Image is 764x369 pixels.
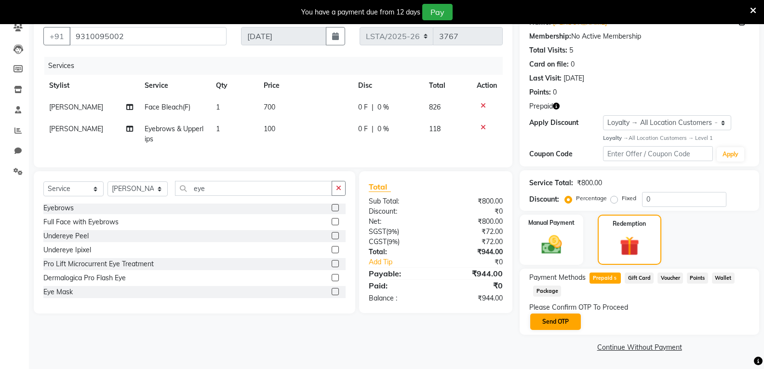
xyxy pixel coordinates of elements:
div: ₹800.00 [436,217,510,227]
span: 118 [429,124,441,133]
div: ₹72.00 [436,237,510,247]
div: 0 [553,87,557,97]
span: 5 [613,276,618,282]
th: Action [471,75,503,96]
div: Card on file: [529,59,569,69]
span: 700 [264,103,275,111]
strong: Loyalty → [603,135,629,141]
div: ₹800.00 [436,196,510,206]
span: 826 [429,103,441,111]
div: ₹0 [448,257,510,267]
div: Payable: [362,268,436,279]
span: Face Bleach(F) [145,103,190,111]
button: +91 [43,27,70,45]
div: Paid: [362,280,436,291]
span: 9% [388,228,397,235]
span: Voucher [657,273,683,284]
label: Redemption [613,219,646,228]
span: Payment Methods [529,273,586,283]
th: Service [139,75,210,96]
div: You have a payment due from 12 days [301,7,420,17]
div: Net: [362,217,436,227]
div: Points: [529,87,551,97]
div: ₹944.00 [436,268,510,279]
th: Price [258,75,352,96]
div: Sub Total: [362,196,436,206]
a: Add Tip [362,257,448,267]
div: Last Visit: [529,73,562,83]
div: Apply Discount [529,118,603,128]
div: Undereye Peel [43,231,89,241]
a: Continue Without Payment [522,342,757,353]
span: 100 [264,124,275,133]
img: _cash.svg [535,233,568,257]
span: SGST [369,227,386,236]
span: 1 [216,124,220,133]
span: Points [687,273,708,284]
div: Discount: [529,194,559,205]
div: Service Total: [529,178,573,188]
div: Membership: [529,31,571,41]
div: No Active Membership [529,31,750,41]
th: Stylist [43,75,139,96]
span: 0 % [377,124,389,134]
span: Gift Card [625,273,654,284]
span: 0 % [377,102,389,112]
div: ₹72.00 [436,227,510,237]
label: Percentage [576,194,607,203]
th: Total [423,75,471,96]
span: Eyebrows & Upperlips [145,124,203,143]
span: 0 F [358,102,368,112]
div: Coupon Code [529,149,603,159]
div: ₹800.00 [577,178,602,188]
div: Undereye Ipixel [43,245,91,255]
div: Total Visits: [529,45,567,55]
span: Total [369,182,391,192]
div: Full Face with Eyebrows [43,217,119,227]
div: ₹944.00 [436,247,510,257]
input: Search or Scan [175,181,332,196]
div: 0 [571,59,575,69]
div: 5 [569,45,573,55]
div: ₹0 [436,206,510,217]
div: Balance : [362,293,436,303]
div: ( ) [362,237,436,247]
button: Pay [422,4,453,20]
div: ( ) [362,227,436,237]
span: 1 [216,103,220,111]
label: Manual Payment [528,219,575,227]
div: Total: [362,247,436,257]
span: CGST [369,237,387,246]
img: _gift.svg [614,234,645,258]
span: | [372,102,374,112]
div: Dermalogica Pro Flash Eye [43,273,126,283]
div: ₹0 [436,280,510,291]
button: Send OTP [530,314,581,330]
th: Qty [210,75,258,96]
button: Apply [717,147,744,162]
div: Eyebrows [43,203,74,213]
span: 0 F [358,124,368,134]
span: [PERSON_NAME] [49,103,103,111]
th: Disc [352,75,424,96]
div: ₹944.00 [436,293,510,303]
span: Wallet [712,273,735,284]
input: Search by Name/Mobile/Email/Code [69,27,227,45]
span: Prepaid [529,101,553,111]
div: Please Confirm OTP To Proceed [529,302,750,313]
span: | [372,124,374,134]
label: Fixed [622,194,636,203]
div: [DATE] [563,73,584,83]
input: Enter Offer / Coupon Code [603,146,713,161]
div: All Location Customers → Level 1 [603,134,750,142]
span: Package [533,286,561,297]
div: Pro Lift Microcurrent Eye Treatment [43,259,154,269]
div: Discount: [362,206,436,217]
div: Eye Mask [43,287,73,297]
span: Prepaid [590,273,621,284]
div: Services [44,57,510,75]
span: [PERSON_NAME] [49,124,103,133]
span: 9% [389,238,398,246]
